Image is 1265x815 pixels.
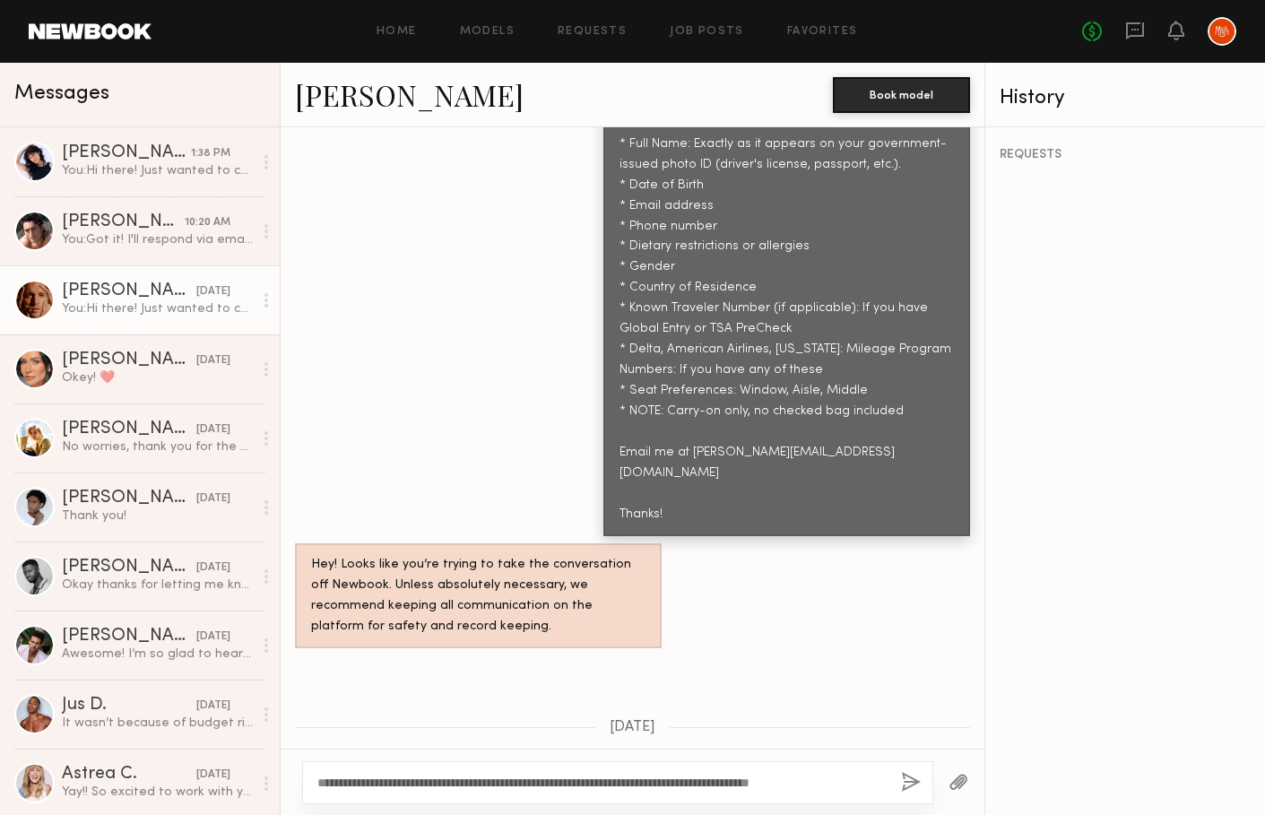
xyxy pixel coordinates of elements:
[62,766,196,784] div: Astrea C.
[62,559,196,577] div: [PERSON_NAME]
[196,767,230,784] div: [DATE]
[377,26,417,38] a: Home
[196,421,230,438] div: [DATE]
[185,214,230,231] div: 10:20 AM
[833,86,970,101] a: Book model
[62,421,196,438] div: [PERSON_NAME]
[62,213,185,231] div: [PERSON_NAME]
[62,369,253,386] div: Okey! ❤️
[62,351,196,369] div: [PERSON_NAME]
[196,698,230,715] div: [DATE]
[62,577,253,594] div: Okay thanks for letting me know!!
[196,490,230,507] div: [DATE]
[787,26,858,38] a: Favorites
[14,83,109,104] span: Messages
[610,720,655,735] span: [DATE]
[295,75,524,114] a: [PERSON_NAME]
[620,31,954,525] div: Hi [PERSON_NAME]! Happy to say we are finally ready to move forward with booking! If you could sh...
[196,559,230,577] div: [DATE]
[670,26,744,38] a: Job Posts
[1000,88,1251,108] div: History
[833,77,970,113] button: Book model
[62,144,191,162] div: [PERSON_NAME]
[62,490,196,507] div: [PERSON_NAME]
[62,282,196,300] div: [PERSON_NAME]
[62,646,253,663] div: Awesome! I’m so glad to hear this! I’ll send you the information later [DATE]! Look forward to wo...
[558,26,627,38] a: Requests
[62,162,253,179] div: You: Hi there! Just wanted to check in, we'd like to book your travel by the end of the week. Tha...
[62,697,196,715] div: Jus D.
[196,352,230,369] div: [DATE]
[62,507,253,525] div: Thank you!
[62,715,253,732] div: It wasn’t because of budget right? Because it was totally fine to find something that worked for ...
[1000,149,1251,161] div: REQUESTS
[62,784,253,801] div: Yay!! So excited to work with you! I will email all the details. Thank you!!!
[196,629,230,646] div: [DATE]
[191,145,230,162] div: 1:38 PM
[62,300,253,317] div: You: Hi there! Just wanted to check in, we'd like to book your travel by the end of the week. Tha...
[62,231,253,248] div: You: Got it! I'll respond via email with additional info, thanks!
[460,26,515,38] a: Models
[196,283,230,300] div: [DATE]
[62,438,253,455] div: No worries, thank you for the update
[62,628,196,646] div: [PERSON_NAME]
[311,555,645,637] div: Hey! Looks like you’re trying to take the conversation off Newbook. Unless absolutely necessary, ...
